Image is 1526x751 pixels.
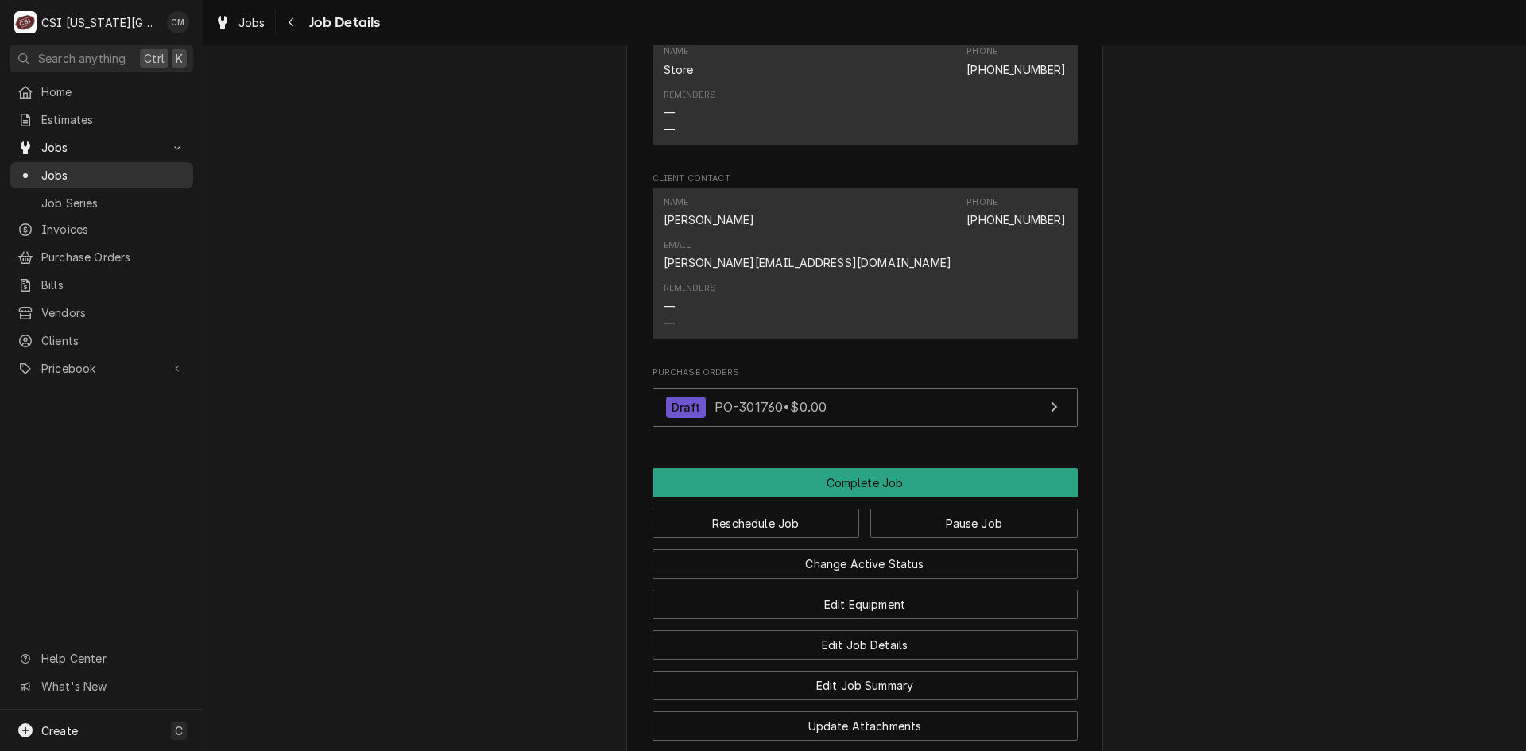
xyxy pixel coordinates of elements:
span: Purchase Orders [41,249,185,265]
span: Jobs [41,139,161,156]
a: Job Series [10,190,193,216]
div: Button Group Row [653,619,1078,660]
button: Edit Job Summary [653,671,1078,700]
div: Reminders [664,89,716,137]
a: Go to What's New [10,673,193,699]
div: Email [664,239,691,252]
button: Update Attachments [653,711,1078,741]
span: Jobs [41,167,185,184]
button: Complete Job [653,468,1078,497]
div: Button Group Row [653,579,1078,619]
span: PO-301760 • $0.00 [715,399,827,415]
div: Phone [966,196,997,209]
a: Estimates [10,106,193,133]
div: Purchase Orders [653,366,1078,435]
div: — [664,104,675,121]
a: Invoices [10,216,193,242]
div: [PERSON_NAME] [664,211,755,228]
button: Search anythingCtrlK [10,45,193,72]
div: CSI [US_STATE][GEOGRAPHIC_DATA] [41,14,158,31]
span: Job Series [41,195,185,211]
a: Home [10,79,193,105]
button: Change Active Status [653,549,1078,579]
div: — [664,315,675,331]
div: Chancellor Morris's Avatar [167,11,189,33]
a: Purchase Orders [10,244,193,270]
span: Jobs [238,14,265,31]
div: Button Group Row [653,538,1078,579]
span: Purchase Orders [653,366,1078,379]
span: Estimates [41,111,185,128]
div: Phone [966,45,1066,77]
div: CSI Kansas City's Avatar [14,11,37,33]
div: Button Group Row [653,660,1078,700]
a: [PERSON_NAME][EMAIL_ADDRESS][DOMAIN_NAME] [664,256,952,269]
span: Clients [41,332,185,349]
div: Name [664,196,755,228]
a: Go to Pricebook [10,355,193,381]
span: Job Details [304,12,381,33]
span: Search anything [38,50,126,67]
div: Name [664,196,689,209]
span: Ctrl [144,50,165,67]
div: — [664,298,675,315]
a: Go to Help Center [10,645,193,672]
div: Reminders [664,282,716,331]
div: Store [664,61,694,78]
span: Client Contact [653,172,1078,185]
a: Jobs [10,162,193,188]
button: Navigate back [279,10,304,35]
span: Create [41,724,78,737]
div: Button Group Row [653,468,1078,497]
div: Phone [966,196,1066,228]
div: Email [664,239,952,271]
div: Contact [653,188,1078,339]
div: Location Contact [653,21,1078,153]
div: Location Contact List [653,37,1078,153]
div: Reminders [664,89,716,102]
a: Jobs [208,10,272,36]
a: Bills [10,272,193,298]
div: Name [664,45,689,58]
div: Draft [666,397,707,418]
button: Pause Job [870,509,1078,538]
button: Reschedule Job [653,509,860,538]
button: Edit Equipment [653,590,1078,619]
span: Pricebook [41,360,161,377]
div: Name [664,45,694,77]
span: Bills [41,277,185,293]
div: Phone [966,45,997,58]
div: — [664,121,675,137]
div: Client Contact List [653,188,1078,346]
div: Button Group Row [653,700,1078,741]
span: Home [41,83,185,100]
span: C [175,722,183,739]
span: Vendors [41,304,185,321]
div: C [14,11,37,33]
span: Help Center [41,650,184,667]
a: Clients [10,327,193,354]
a: [PHONE_NUMBER] [966,63,1066,76]
a: Vendors [10,300,193,326]
div: Contact [653,37,1078,146]
div: CM [167,11,189,33]
a: [PHONE_NUMBER] [966,213,1066,226]
div: Button Group Row [653,497,1078,538]
span: Invoices [41,221,185,238]
span: K [176,50,183,67]
div: Client Contact [653,172,1078,346]
span: What's New [41,678,184,695]
a: View Purchase Order [653,388,1078,427]
a: Go to Jobs [10,134,193,161]
button: Edit Job Details [653,630,1078,660]
div: Reminders [664,282,716,295]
